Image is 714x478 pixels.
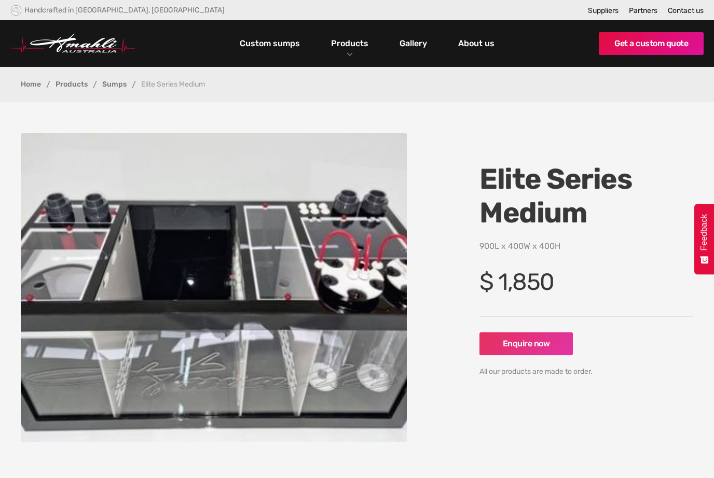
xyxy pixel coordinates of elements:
[56,81,88,88] a: Products
[479,365,693,378] div: All our products are made to order.
[397,35,430,52] a: Gallery
[694,204,714,274] button: Feedback - Show survey
[24,6,225,15] div: Handcrafted in [GEOGRAPHIC_DATA], [GEOGRAPHIC_DATA]
[323,20,376,67] div: Products
[479,162,693,230] h1: Elite Series Medium
[668,6,704,15] a: Contact us
[328,36,371,51] a: Products
[479,240,693,252] p: 900L x 400W x 400H
[21,81,41,88] a: Home
[10,34,135,53] img: Hmahli Australia Logo
[456,35,497,52] a: About us
[699,214,709,250] span: Feedback
[21,133,407,442] img: Elite Series Medium
[479,332,573,355] a: Enquire now
[141,81,205,88] div: Elite Series Medium
[479,268,693,296] h4: $ 1,850
[21,133,407,442] a: open lightbox
[237,35,303,52] a: Custom sumps
[588,6,619,15] a: Suppliers
[10,34,135,53] a: home
[599,32,704,55] a: Get a custom quote
[102,81,127,88] a: Sumps
[629,6,657,15] a: Partners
